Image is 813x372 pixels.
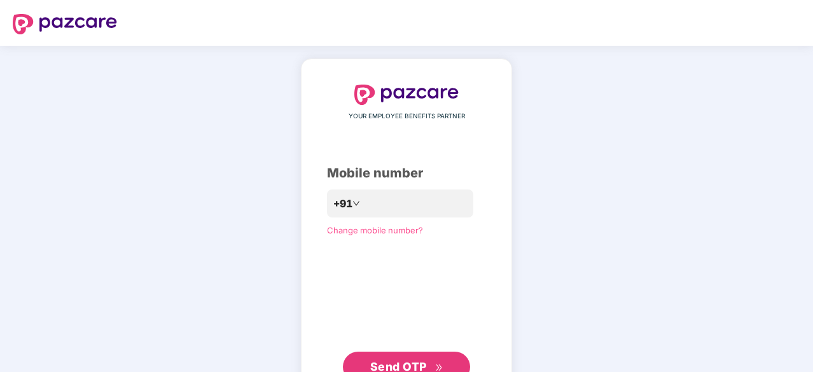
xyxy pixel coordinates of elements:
img: logo [354,85,459,105]
a: Change mobile number? [327,225,423,235]
div: Mobile number [327,163,486,183]
img: logo [13,14,117,34]
span: YOUR EMPLOYEE BENEFITS PARTNER [349,111,465,121]
span: down [352,200,360,207]
span: double-right [435,364,443,372]
span: +91 [333,196,352,212]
